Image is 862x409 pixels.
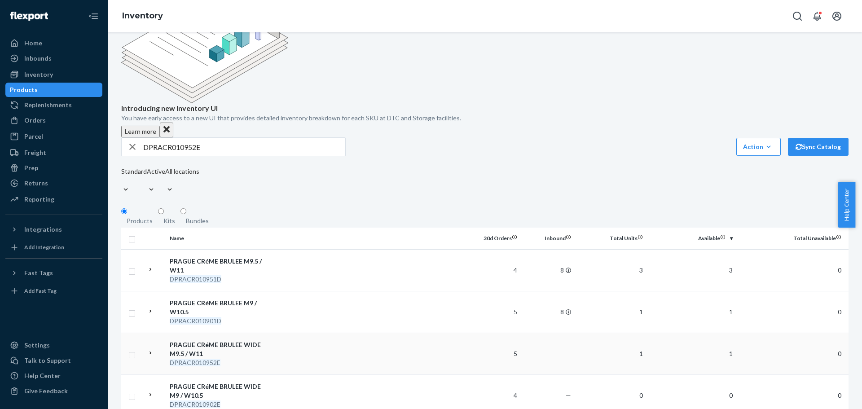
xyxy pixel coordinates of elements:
[24,195,54,204] div: Reporting
[180,208,186,214] input: Bundles
[5,83,102,97] a: Products
[170,382,264,400] div: PRAGUE CRéME BRULEE WIDE M9 / W10.5
[575,228,646,249] th: Total Units
[467,291,521,333] td: 5
[5,338,102,352] a: Settings
[5,129,102,144] a: Parcel
[121,176,122,185] input: Standard
[838,182,855,228] button: Help Center
[24,163,38,172] div: Prep
[186,216,209,225] div: Bundles
[5,67,102,82] a: Inventory
[165,176,166,185] input: All locations
[828,7,846,25] button: Open account menu
[170,299,264,317] div: PRAGUE CRéME BRULEE M9 / W10.5
[170,359,220,366] em: DPRACR010952E
[639,350,643,357] span: 1
[566,350,571,357] span: —
[467,333,521,374] td: 5
[729,266,733,274] span: 3
[24,287,57,295] div: Add Fast Tag
[639,266,643,274] span: 3
[729,350,733,357] span: 1
[521,228,575,249] th: Inbound
[122,11,163,21] a: Inventory
[729,391,733,399] span: 0
[24,341,50,350] div: Settings
[170,400,220,408] em: DPRACR010902E
[127,216,153,225] div: Products
[838,308,841,316] span: 0
[729,308,733,316] span: 1
[808,7,826,25] button: Open notifications
[170,340,264,358] div: PRAGUE CRéME BRULEE WIDE M9.5 / W11
[5,98,102,112] a: Replenishments
[5,145,102,160] a: Freight
[170,275,221,283] em: DPRACR010951D
[788,7,806,25] button: Open Search Box
[5,51,102,66] a: Inbounds
[5,384,102,398] button: Give Feedback
[5,113,102,128] a: Orders
[24,225,62,234] div: Integrations
[84,7,102,25] button: Close Navigation
[24,148,46,157] div: Freight
[143,138,345,156] input: Search inventory by name or sku
[121,167,147,176] div: Standard
[121,208,127,214] input: Products
[566,391,571,399] span: —
[147,176,148,185] input: Active
[24,101,72,110] div: Replenishments
[24,387,68,396] div: Give Feedback
[646,228,736,249] th: Available
[121,114,849,123] p: You have early access to a new UI that provides detailed inventory breakdown for each SKU at DTC ...
[121,103,849,114] p: Introducing new Inventory UI
[736,228,849,249] th: Total Unavailable
[788,138,849,156] button: Sync Catalog
[639,308,643,316] span: 1
[5,222,102,237] button: Integrations
[24,132,43,141] div: Parcel
[166,228,267,249] th: Name
[147,167,165,176] div: Active
[5,192,102,207] a: Reporting
[24,70,53,79] div: Inventory
[838,266,841,274] span: 0
[163,216,175,225] div: Kits
[160,123,173,137] button: Close
[838,391,841,399] span: 0
[24,243,64,251] div: Add Integration
[158,208,164,214] input: Kits
[170,257,264,275] div: PRAGUE CRéME BRULEE M9.5 / W11
[5,353,102,368] a: Talk to Support
[736,138,781,156] button: Action
[5,161,102,175] a: Prep
[838,350,841,357] span: 0
[24,179,48,188] div: Returns
[24,268,53,277] div: Fast Tags
[10,12,48,21] img: Flexport logo
[165,167,199,176] div: All locations
[24,371,61,380] div: Help Center
[743,142,774,151] div: Action
[24,116,46,125] div: Orders
[639,391,643,399] span: 0
[5,176,102,190] a: Returns
[5,240,102,255] a: Add Integration
[467,228,521,249] th: 30d Orders
[121,126,160,137] button: Learn more
[5,36,102,50] a: Home
[521,291,575,333] td: 8
[5,284,102,298] a: Add Fast Tag
[24,39,42,48] div: Home
[5,369,102,383] a: Help Center
[5,266,102,280] button: Fast Tags
[10,85,38,94] div: Products
[467,249,521,291] td: 4
[115,3,170,29] ol: breadcrumbs
[170,317,221,325] em: DPRACR010901D
[521,249,575,291] td: 8
[24,356,71,365] div: Talk to Support
[24,54,52,63] div: Inbounds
